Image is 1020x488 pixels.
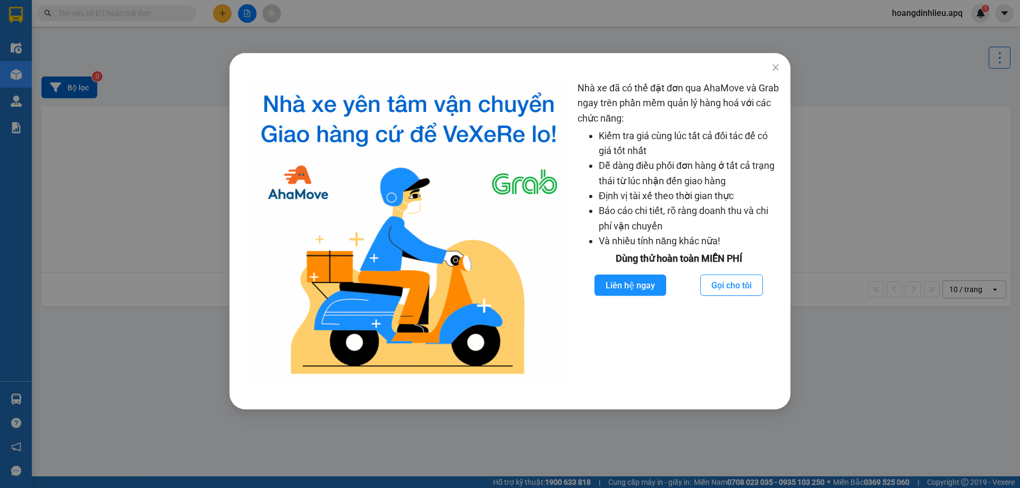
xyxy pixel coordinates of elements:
span: Liên hệ ngay [606,279,655,292]
img: logo [249,81,569,383]
li: Dễ dàng điều phối đơn hàng ở tất cả trạng thái từ lúc nhận đến giao hàng [599,158,780,189]
button: Liên hệ ngay [594,275,666,296]
div: Dùng thử hoàn toàn MIỄN PHÍ [577,251,780,266]
li: Kiểm tra giá cùng lúc tất cả đối tác để có giá tốt nhất [599,129,780,159]
span: Gọi cho tôi [711,279,752,292]
li: Và nhiều tính năng khác nữa! [599,234,780,249]
div: Nhà xe đã có thể đặt đơn qua AhaMove và Grab ngay trên phần mềm quản lý hàng hoá với các chức năng: [577,81,780,383]
button: Close [761,53,790,83]
button: Gọi cho tôi [700,275,763,296]
span: close [771,63,780,72]
li: Báo cáo chi tiết, rõ ràng doanh thu và chi phí vận chuyển [599,203,780,234]
li: Định vị tài xế theo thời gian thực [599,189,780,203]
